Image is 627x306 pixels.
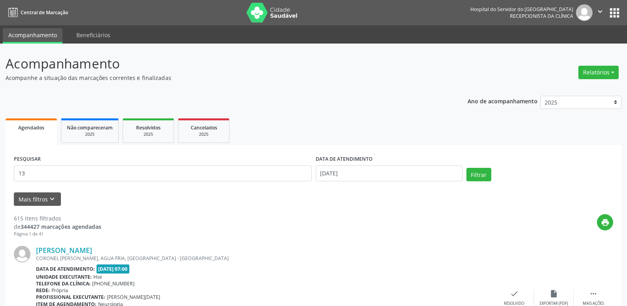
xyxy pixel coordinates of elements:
i: keyboard_arrow_down [48,195,57,203]
span: Recepcionista da clínica [510,13,573,19]
button: Filtrar [466,168,491,181]
button: Relatórios [578,66,619,79]
input: Nome, código do beneficiário ou CPF [14,165,312,181]
i:  [596,7,604,16]
span: [PHONE_NUMBER] [92,280,134,287]
span: Central de Marcação [21,9,68,16]
img: img [576,4,593,21]
a: [PERSON_NAME] [36,246,92,255]
button: print [597,214,613,230]
span: [PERSON_NAME][DATE] [107,294,160,300]
i:  [589,289,598,298]
a: Central de Marcação [6,6,68,19]
a: Beneficiários [71,28,116,42]
label: DATA DE ATENDIMENTO [316,153,373,165]
div: 2025 [129,131,168,137]
div: CORONEL [PERSON_NAME], AGUA FRIA, [GEOGRAPHIC_DATA] - [GEOGRAPHIC_DATA] [36,255,494,262]
b: Profissional executante: [36,294,105,300]
b: Data de atendimento: [36,266,95,272]
i: check [510,289,519,298]
b: Unidade executante: [36,274,92,280]
span: Cancelados [191,124,217,131]
b: Rede: [36,287,50,294]
p: Acompanhe a situação das marcações correntes e finalizadas [6,74,437,82]
span: Não compareceram [67,124,113,131]
div: de [14,222,101,231]
span: Agendados [18,124,44,131]
span: [DATE] 07:00 [97,264,130,274]
div: 2025 [184,131,224,137]
p: Ano de acompanhamento [468,96,538,106]
span: Resolvidos [136,124,161,131]
button:  [593,4,608,21]
input: Selecione um intervalo [316,165,462,181]
label: PESQUISAR [14,153,41,165]
strong: 344427 marcações agendadas [21,223,101,230]
a: Acompanhamento [3,28,63,44]
i: insert_drive_file [549,289,558,298]
span: Própria [51,287,68,294]
div: Página 1 de 41 [14,231,101,238]
img: img [14,246,30,262]
p: Acompanhamento [6,54,437,74]
span: Hse [93,274,102,280]
div: Hospital do Servidor do [GEOGRAPHIC_DATA] [470,6,573,13]
div: 615 itens filtrados [14,214,101,222]
i: print [601,218,610,227]
button: Mais filtroskeyboard_arrow_down [14,192,61,206]
div: 2025 [67,131,113,137]
b: Telefone da clínica: [36,280,91,287]
button: apps [608,6,621,20]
